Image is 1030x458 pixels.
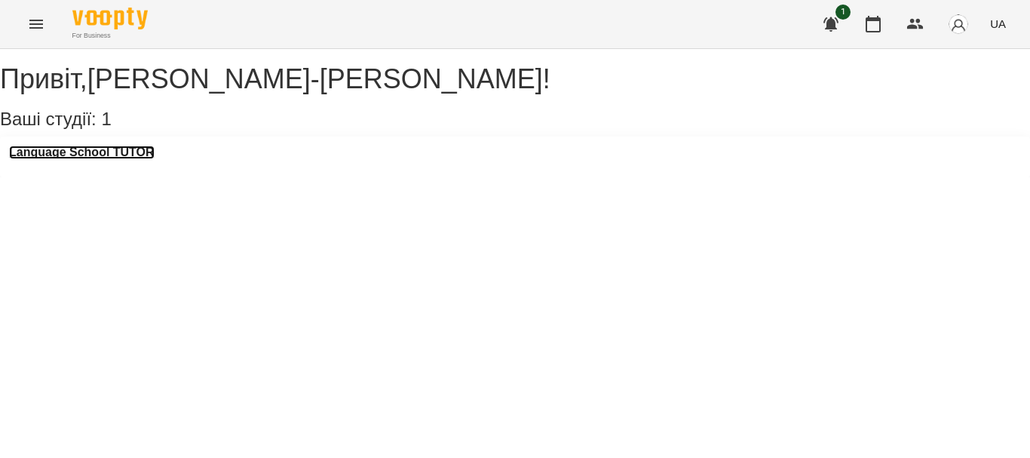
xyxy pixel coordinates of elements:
[9,146,155,159] a: Language School TUTOR
[948,14,969,35] img: avatar_s.png
[72,8,148,29] img: Voopty Logo
[72,31,148,41] span: For Business
[18,6,54,42] button: Menu
[990,16,1006,32] span: UA
[101,109,111,129] span: 1
[984,10,1012,38] button: UA
[835,5,851,20] span: 1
